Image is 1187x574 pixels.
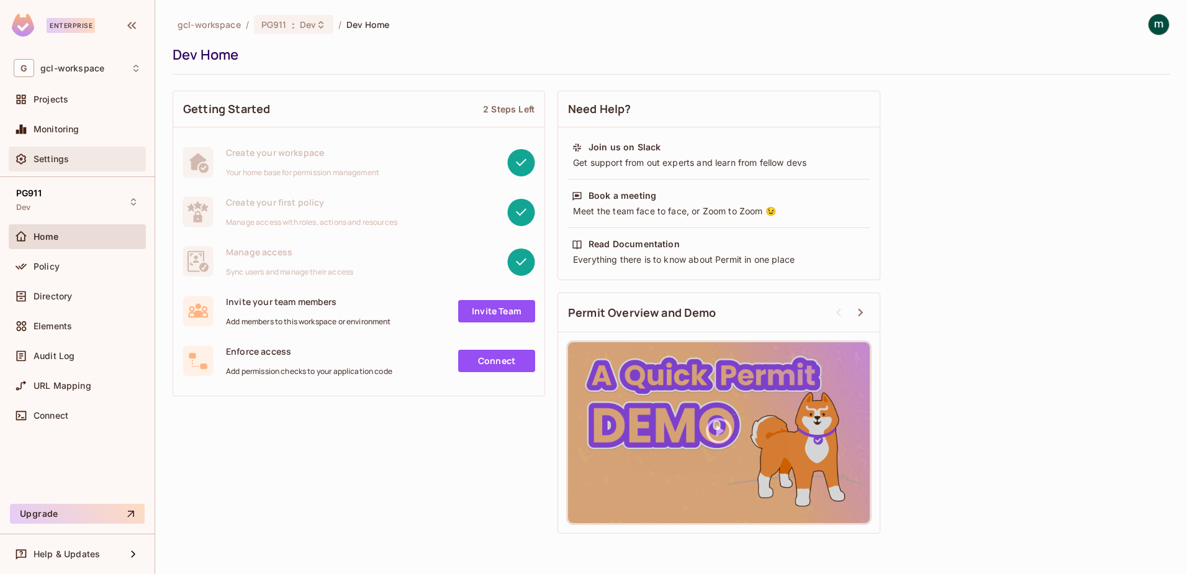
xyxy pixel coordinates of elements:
span: Help & Updates [34,549,100,559]
li: / [338,19,341,30]
span: URL Mapping [34,381,91,391]
div: Enterprise [47,18,95,33]
span: Workspace: gcl-workspace [40,63,104,73]
span: Settings [34,154,69,164]
span: Getting Started [183,101,270,117]
div: Get support from out experts and learn from fellow devs [572,157,866,169]
img: SReyMgAAAABJRU5ErkJggg== [12,14,34,37]
span: Create your first policy [226,196,397,208]
li: / [246,19,249,30]
span: Monitoring [34,124,79,134]
span: Home [34,232,59,242]
span: Sync users and manage their access [226,267,353,277]
span: Permit Overview and Demo [568,305,716,321]
span: PG911 [261,19,287,30]
span: Policy [34,262,60,271]
div: Dev Home [173,45,1163,64]
span: Enforce access [226,345,392,357]
span: Connect [34,411,68,421]
span: Audit Log [34,351,74,361]
span: Dev [16,203,30,212]
a: Invite Team [458,300,535,322]
span: Dev [300,19,316,30]
span: Add permission checks to your application code [226,367,392,376]
span: : [291,20,296,30]
div: Read Documentation [589,238,680,250]
button: Upgrade [10,504,145,524]
span: Directory [34,291,72,301]
div: 2 Steps Left [483,103,535,115]
span: Create your workspace [226,147,379,158]
span: PG911 [16,188,42,198]
span: Your home base for permission management [226,168,379,178]
span: Add members to this workspace or environment [226,317,391,327]
span: Projects [34,94,68,104]
span: Manage access [226,246,353,258]
span: Manage access with roles, actions and resources [226,217,397,227]
span: Need Help? [568,101,631,117]
span: Elements [34,321,72,331]
div: Book a meeting [589,189,656,202]
span: Dev Home [346,19,389,30]
div: Everything there is to know about Permit in one place [572,253,866,266]
a: Connect [458,350,535,372]
div: Join us on Slack [589,141,661,153]
span: G [14,59,34,77]
span: the active workspace [178,19,241,30]
img: mathieu h [1149,14,1169,35]
div: Meet the team face to face, or Zoom to Zoom 😉 [572,205,866,217]
span: Invite your team members [226,296,391,307]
